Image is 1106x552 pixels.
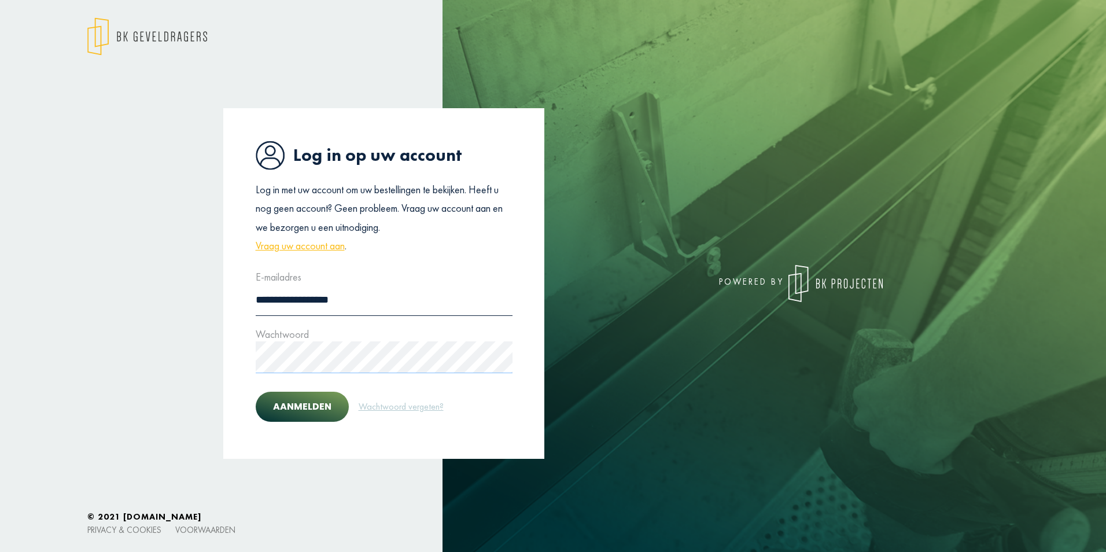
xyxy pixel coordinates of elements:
a: Voorwaarden [175,524,235,535]
a: Privacy & cookies [87,524,161,535]
h6: © 2021 [DOMAIN_NAME] [87,511,1019,522]
label: Wachtwoord [256,325,309,344]
img: logo [87,17,207,56]
h1: Log in op uw account [256,141,513,170]
img: icon [256,141,285,170]
img: logo [788,265,883,302]
a: Vraag uw account aan [256,237,345,255]
div: powered by [562,265,883,302]
button: Aanmelden [256,392,349,422]
a: Wachtwoord vergeten? [358,399,444,414]
p: Log in met uw account om uw bestellingen te bekijken. Heeft u nog geen account? Geen probleem. Vr... [256,181,513,256]
label: E-mailadres [256,268,301,286]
